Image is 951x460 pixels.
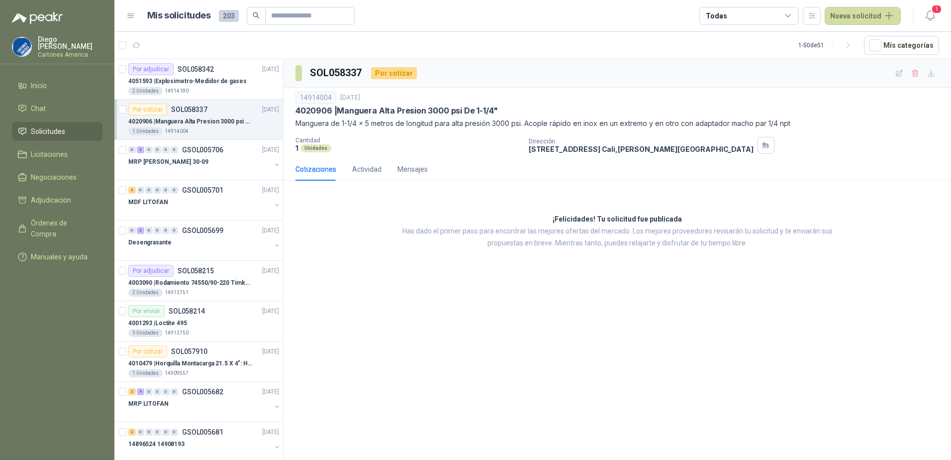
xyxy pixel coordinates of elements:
[12,191,102,210] a: Adjudicación
[295,106,498,116] p: 4020906 | Manguera Alta Presion 3000 psi De 1-1/4"
[171,429,178,436] div: 0
[171,187,178,194] div: 0
[147,8,211,23] h1: Mis solicitudes
[171,348,207,355] p: SOL057910
[171,388,178,395] div: 0
[219,10,239,22] span: 203
[165,127,189,135] p: 14914004
[31,80,47,91] span: Inicio
[165,369,189,377] p: 14909557
[171,146,178,153] div: 0
[295,144,298,152] p: 1
[162,146,170,153] div: 0
[162,187,170,194] div: 0
[137,187,144,194] div: 0
[529,145,754,153] p: [STREET_ADDRESS] Cali , [PERSON_NAME][GEOGRAPHIC_DATA]
[145,227,153,234] div: 0
[165,289,189,297] p: 14913751
[137,146,144,153] div: 3
[182,146,223,153] p: GSOL005706
[38,52,102,58] p: Cartones America
[128,184,281,216] a: 3 0 0 0 0 0 GSOL005701[DATE] MDF LITOFAN
[128,429,136,436] div: 2
[295,164,336,175] div: Cotizaciones
[128,157,208,167] p: MRP [PERSON_NAME] 30-09
[31,149,68,160] span: Licitaciones
[154,146,161,153] div: 0
[128,369,163,377] div: 1 Unidades
[128,386,281,418] a: 2 4 0 0 0 0 GSOL005682[DATE] MRP LITOFAN
[128,265,174,277] div: Por adjudicar
[162,429,170,436] div: 0
[262,186,279,195] p: [DATE]
[178,267,214,274] p: SOL058215
[145,429,153,436] div: 0
[178,66,214,73] p: SOL058342
[162,227,170,234] div: 0
[137,227,144,234] div: 3
[137,429,144,436] div: 0
[12,168,102,187] a: Negociaciones
[706,10,727,21] div: Todas
[114,59,283,100] a: Por adjudicarSOL058342[DATE] 4051593 |Explosimetro-Medidor de gases2 Unidades14914180
[12,99,102,118] a: Chat
[128,289,163,297] div: 2 Unidades
[38,36,102,50] p: Diego [PERSON_NAME]
[128,198,168,207] p: MDF LITOFAN
[165,87,189,95] p: 14914180
[12,37,31,56] img: Company Logo
[114,342,283,382] a: Por cotizarSOL057910[DATE] 4010479 |Horquilla Montacarga 21.5 X 4": Horquilla Telescopica Overall...
[169,308,205,315] p: SOL058214
[128,305,165,317] div: Por enviar
[31,172,77,183] span: Negociaciones
[128,146,136,153] div: 0
[128,87,163,95] div: 2 Unidades
[128,144,281,176] a: 0 3 0 0 0 0 GSOL005706[DATE] MRP [PERSON_NAME] 30-09
[310,65,363,81] h3: SOL058337
[388,226,846,249] p: Has dado el primer paso para encontrar las mejores ofertas del mercado. Los mejores proveedores r...
[182,388,223,395] p: GSOL005682
[128,345,167,357] div: Por cotizar
[798,37,856,53] div: 1 - 50 de 51
[295,137,521,144] p: Cantidad
[864,36,939,55] button: Mís categorías
[253,12,260,19] span: search
[182,429,223,436] p: GSOL005681
[171,227,178,234] div: 0
[397,164,428,175] div: Mensajes
[262,387,279,397] p: [DATE]
[137,388,144,395] div: 4
[128,426,281,458] a: 2 0 0 0 0 0 GSOL005681[DATE] 14896524 14908193
[262,145,279,155] p: [DATE]
[371,67,417,79] div: Por cotizar
[128,77,246,86] p: 4051593 | Explosimetro-Medidor de gases
[553,214,682,226] h3: ¡Felicidades! Tu solicitud fue publicada
[128,399,169,409] p: MRP LITOFAN
[128,388,136,395] div: 2
[300,144,331,152] div: Unidades
[128,225,281,256] a: 0 3 0 0 0 0 GSOL005699[DATE] Desengrasante
[262,307,279,316] p: [DATE]
[529,138,754,145] p: Dirección
[295,118,939,129] p: Manguera de 1-1/4 x 5 metros de longitud para alta presión 3000 psi. Acople rápido en inox en un ...
[12,122,102,141] a: Solicitudes
[31,218,93,239] span: Órdenes de Compra
[128,440,185,449] p: 14896524 14908193
[182,227,223,234] p: GSOL005699
[262,428,279,437] p: [DATE]
[145,187,153,194] div: 0
[145,146,153,153] div: 0
[825,7,901,25] button: Nueva solicitud
[262,226,279,235] p: [DATE]
[352,164,381,175] div: Actividad
[128,104,167,115] div: Por cotizar
[12,247,102,266] a: Manuales y ayuda
[154,227,161,234] div: 0
[262,105,279,115] p: [DATE]
[154,187,161,194] div: 0
[31,251,88,262] span: Manuales y ayuda
[128,63,174,75] div: Por adjudicar
[921,7,939,25] button: 1
[295,92,336,104] div: 14914004
[145,388,153,395] div: 0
